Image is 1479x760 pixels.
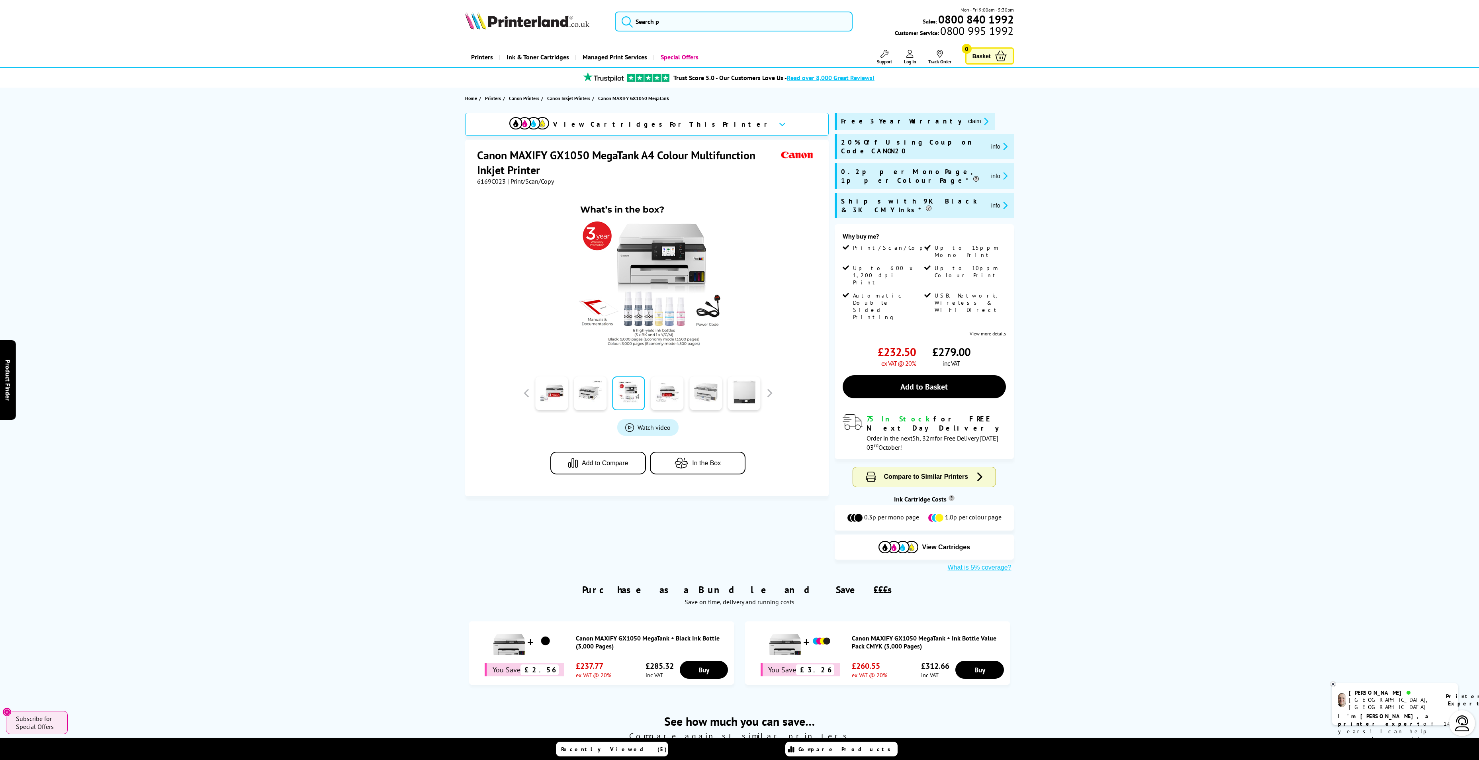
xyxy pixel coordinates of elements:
[867,414,933,423] span: 75 In Stock
[509,94,541,102] a: Canon Printers
[904,59,916,65] span: Log In
[928,50,951,65] a: Track Order
[935,292,1004,313] span: USB, Network, Wireless & Wi-Fi Direct
[673,74,874,82] a: Trust Score 5.0 - Our Customers Love Us -Read over 8,000 Great Reviews!
[1454,715,1470,731] img: user-headset-light.svg
[485,663,564,676] div: You Save
[798,746,895,753] span: Compare Products
[970,331,1006,337] a: View more details
[938,12,1014,27] b: 0800 840 1992
[570,201,726,357] img: Canon MAXIFY GX1050 MegaTank Thumbnail
[475,598,1004,606] div: Save on time, delivery and running costs
[895,27,1013,37] span: Customer Service:
[878,541,918,553] img: Cartridges
[556,742,668,756] a: Recently Viewed (5)
[576,661,611,671] span: £237.77
[477,177,506,185] span: 6169C023
[923,18,937,25] span: Sales:
[867,414,1006,433] div: for FREE Next Day Delivery
[785,742,898,756] a: Compare Products
[935,264,1004,279] span: Up to 10ppm Colour Print
[627,74,669,82] img: trustpilot rating
[576,671,611,679] span: ex VAT @ 20%
[937,16,1014,23] a: 0800 840 1992
[465,731,1013,741] span: Compare against similar printers
[945,564,1014,572] button: What is 5% coverage?
[598,94,669,102] span: Canon MAXIFY GX1050 MegaTank
[465,47,499,67] a: Printers
[912,434,935,442] span: 5h, 32m
[615,12,852,31] input: Search p
[1349,696,1436,711] div: [GEOGRAPHIC_DATA], [GEOGRAPHIC_DATA]
[877,59,892,65] span: Support
[575,47,653,67] a: Managed Print Services
[598,94,671,102] a: Canon MAXIFY GX1050 MegaTank
[507,177,554,185] span: | Print/Scan/Copy
[787,74,874,82] span: Read over 8,000 Great Reviews!
[935,244,1004,259] span: Up to 15ppm Mono Print
[465,713,1013,729] span: See how much you can save…
[547,94,592,102] a: Canon Inkjet Printers
[989,142,1010,151] button: promo-description
[646,661,674,671] span: £285.32
[878,345,916,359] span: £232.50
[485,94,503,102] a: Printers
[2,707,12,717] button: Close
[576,634,730,650] a: Canon MAXIFY GX1050 MegaTank + Black Ink Bottle (3,000 Pages)
[945,513,1002,523] span: 1.0p per colour page
[465,94,479,102] a: Home
[465,572,1013,610] div: Purchase as a Bundle and Save £££s
[852,634,1006,650] a: Canon MAXIFY GX1050 MegaTank + Ink Bottle Value Pack CMYK (3,000 Pages)
[812,631,831,651] img: Canon MAXIFY GX1050 MegaTank + Ink Bottle Value Pack CMYK (3,000 Pages)
[493,625,525,657] img: Canon MAXIFY GX1050 MegaTank + Black Ink Bottle (3,000 Pages)
[761,663,840,676] div: You Save
[962,44,972,54] span: 0
[853,264,923,286] span: Up to 600 x 1,200 dpi Print
[853,244,935,251] span: Print/Scan/Copy
[650,452,745,474] button: In the Box
[884,473,968,480] span: Compare to Similar Printers
[841,167,985,185] span: 0.2p per Mono Page, 1p per Colour Page*
[536,631,556,651] img: Canon MAXIFY GX1050 MegaTank + Black Ink Bottle (3,000 Pages)
[922,544,970,551] span: View Cartridges
[550,452,646,474] button: Add to Compare
[646,671,674,679] span: inc VAT
[1338,713,1452,750] p: of 14 years! I can help you choose the right product
[843,414,1006,451] div: modal_delivery
[485,94,501,102] span: Printers
[955,661,1004,679] a: Buy
[477,148,779,177] h1: Canon MAXIFY GX1050 MegaTank A4 Colour Multifunction Inkjet Printer
[949,495,955,501] sup: Cost per page
[617,419,679,436] a: Product_All_Videos
[877,50,892,65] a: Support
[843,375,1006,398] a: Add to Basket
[499,47,575,67] a: Ink & Toner Cartridges
[769,625,801,657] img: Canon MAXIFY GX1050 MegaTank + Ink Bottle Value Pack CMYK (3,000 Pages)
[582,460,628,467] span: Add to Compare
[553,120,772,129] span: View Cartridges For This Printer
[966,117,991,126] button: promo-description
[465,94,477,102] span: Home
[921,671,949,679] span: inc VAT
[547,94,590,102] span: Canon Inkjet Printers
[852,671,887,679] span: ex VAT @ 20%
[965,47,1014,65] a: Basket 0
[1338,693,1346,707] img: ashley-livechat.png
[853,467,996,487] button: Compare to Similar Printers
[881,359,916,367] span: ex VAT @ 20%
[465,12,605,31] a: Printerland Logo
[989,201,1010,210] button: promo-description
[579,72,627,82] img: trustpilot rating
[853,292,923,321] span: Automatic Double Sided Printing
[943,359,960,367] span: inc VAT
[921,661,949,671] span: £312.66
[653,47,704,67] a: Special Offers
[874,442,878,449] sup: rd
[680,661,728,679] a: Buy
[561,746,667,753] span: Recently Viewed (5)
[841,541,1008,554] button: View Cartridges
[961,6,1014,14] span: Mon - Fri 9:00am - 5:30pm
[638,423,671,431] span: Watch video
[904,50,916,65] a: Log In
